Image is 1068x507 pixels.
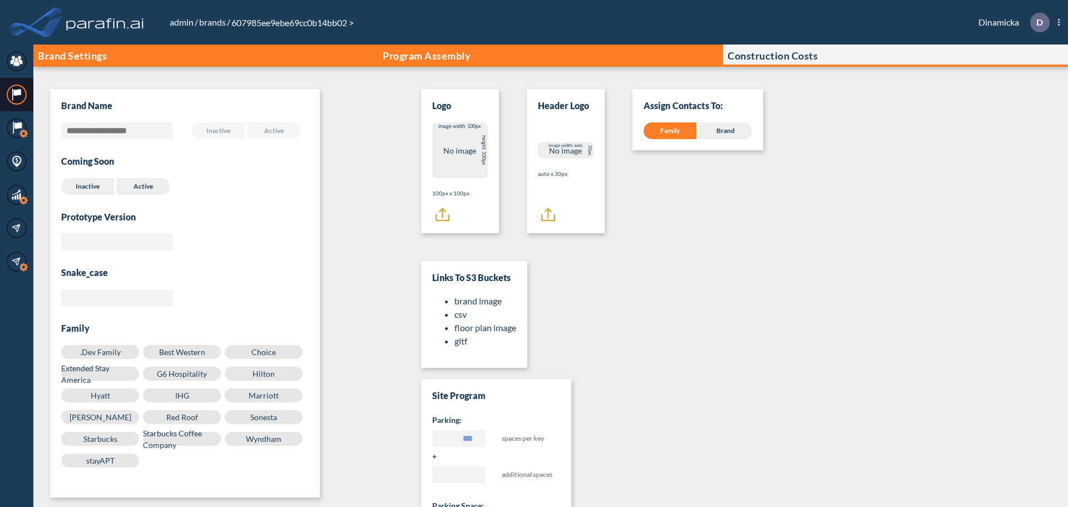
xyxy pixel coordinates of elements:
[644,100,752,111] p: Assign Contacts To:
[454,296,502,306] a: brand image
[225,367,303,381] label: Hilton
[61,454,139,467] label: stayAPT
[432,272,516,283] h3: Links to S3 Buckets
[378,45,723,67] button: Program Assembly
[225,388,303,402] label: Marriott
[117,178,170,195] label: Active
[383,50,471,61] p: Program Assembly
[962,13,1060,32] div: Dinamicka
[61,410,139,424] label: [PERSON_NAME]
[192,122,245,139] label: Inactive
[169,16,198,29] li: /
[432,390,560,401] h3: Site Program
[728,50,818,61] p: Construction Costs
[61,432,139,446] label: Starbucks
[61,323,309,334] h3: Family
[61,211,309,223] h3: Prototype Version
[61,345,139,359] label: .Dev Family
[143,367,221,381] label: G6 Hospitality
[198,16,230,29] li: /
[538,142,594,159] div: No image
[61,267,309,278] h3: snake_case
[198,17,227,27] a: brands
[454,336,467,346] a: gltf
[644,122,696,139] div: Family
[38,50,107,61] p: Brand Settings
[225,410,303,424] label: Sonesta
[502,430,555,451] span: spaces per key
[225,432,303,446] label: Wyndham
[61,388,139,402] label: Hyatt
[143,432,221,446] label: Starbucks Coffee Company
[248,122,300,139] label: Active
[143,410,221,424] label: Red Roof
[143,345,221,359] label: Best Western
[1036,17,1043,27] p: D
[225,345,303,359] label: Choice
[143,388,221,402] label: IHG
[454,322,516,333] a: floor plan image
[61,100,112,111] h3: Brand Name
[538,170,594,178] p: auto x 30px
[432,100,451,111] h3: Logo
[699,122,752,139] div: Brand
[33,45,378,67] button: Brand Settings
[61,156,114,167] h3: Coming Soon
[61,178,114,195] label: Inactive
[64,11,146,33] img: logo
[432,415,560,426] h5: Parking:
[538,100,589,111] h3: Header Logo
[432,451,560,462] h5: +
[432,122,488,178] div: No image
[502,466,555,487] span: additional spaces
[432,189,488,198] p: 100px x 100px
[61,367,139,381] label: Extended Stay America
[169,17,195,27] a: admin
[230,17,355,28] span: 607985ee9ebe69cc0b14bb02 >
[723,45,1068,67] button: Construction Costs
[454,309,467,319] a: csv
